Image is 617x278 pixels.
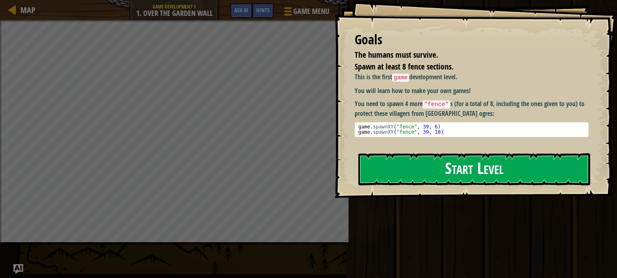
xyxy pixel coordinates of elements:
[16,4,35,15] a: Map
[355,72,589,82] p: This is the first development level.
[358,153,590,185] button: Start Level
[234,6,248,14] span: Ask AI
[355,86,589,96] p: You will learn how to make your own games!
[293,6,329,17] span: Game Menu
[355,61,453,72] span: Spawn at least 8 fence sections.
[278,3,334,22] button: Game Menu
[355,49,438,60] span: The humans must survive.
[355,99,589,118] p: You need to spawn 4 more s (for a total of 8, including the ones given to you) to protect these v...
[13,264,23,274] button: Ask AI
[256,6,270,14] span: Hints
[344,61,586,73] li: Spawn at least 8 fence sections.
[230,3,252,18] button: Ask AI
[392,74,410,82] code: game
[20,4,35,15] span: Map
[423,100,450,109] code: "fence"
[355,30,589,49] div: Goals
[344,49,586,61] li: The humans must survive.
